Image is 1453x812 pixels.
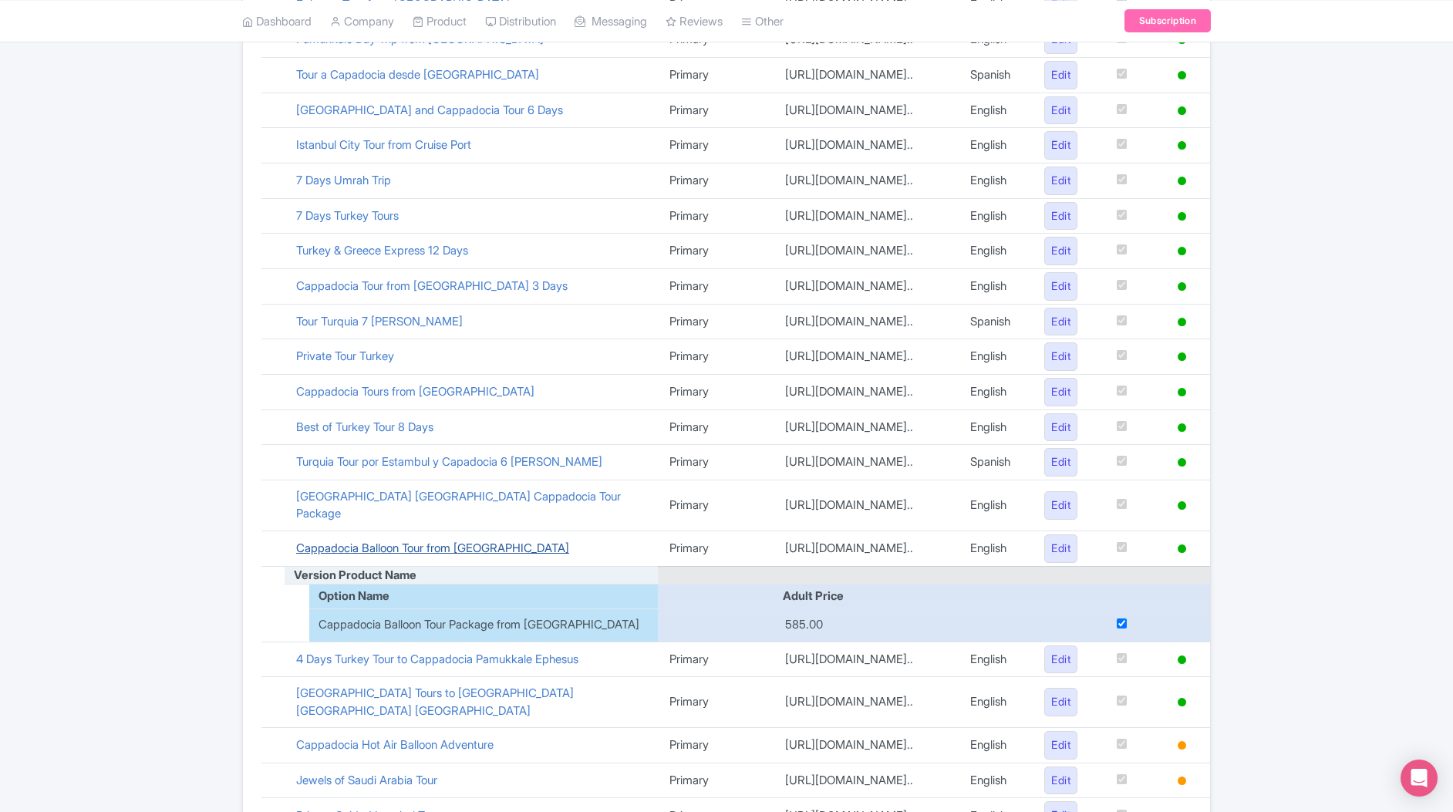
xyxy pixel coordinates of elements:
[1044,202,1077,231] a: Edit
[959,677,1033,728] td: English
[296,349,394,363] a: Private Tour Turkey
[658,374,774,409] td: Primary
[774,93,959,128] td: [URL][DOMAIN_NAME]..
[296,243,468,258] a: Turkey & Greece Express 12 Days
[1044,131,1077,160] a: Edit
[959,198,1033,234] td: English
[1044,767,1077,795] a: Edit
[658,445,774,480] td: Primary
[296,103,563,117] a: [GEOGRAPHIC_DATA] and Cappadocia Tour 6 Days
[774,304,959,339] td: [URL][DOMAIN_NAME]..
[1044,342,1077,371] a: Edit
[1044,491,1077,520] a: Edit
[658,57,774,93] td: Primary
[1044,167,1077,195] a: Edit
[309,588,658,605] div: Option Name
[296,314,463,329] a: Tour Turquia 7 [PERSON_NAME]
[959,480,1033,531] td: English
[1044,378,1077,406] a: Edit
[1044,731,1077,760] a: Edit
[658,163,774,198] td: Primary
[959,93,1033,128] td: English
[959,304,1033,339] td: Spanish
[1044,61,1077,89] a: Edit
[1401,760,1438,797] div: Open Intercom Messenger
[296,541,569,555] a: Cappadocia Balloon Tour from [GEOGRAPHIC_DATA]
[1044,413,1077,442] a: Edit
[774,409,959,445] td: [URL][DOMAIN_NAME]..
[285,568,416,582] span: Version Product Name
[774,57,959,93] td: [URL][DOMAIN_NAME]..
[658,93,774,128] td: Primary
[296,773,437,787] a: Jewels of Saudi Arabia Tour
[959,728,1033,763] td: English
[1044,688,1077,716] a: Edit
[774,677,959,728] td: [URL][DOMAIN_NAME]..
[959,128,1033,163] td: English
[658,128,774,163] td: Primary
[774,339,959,375] td: [URL][DOMAIN_NAME]..
[774,480,959,531] td: [URL][DOMAIN_NAME]..
[959,531,1033,566] td: English
[1124,9,1211,32] a: Subscription
[774,608,959,642] td: 585.00
[658,339,774,375] td: Primary
[658,531,774,566] td: Primary
[959,339,1033,375] td: English
[319,616,639,634] span: Cappadocia Balloon Tour Package from [GEOGRAPHIC_DATA]
[959,163,1033,198] td: English
[658,198,774,234] td: Primary
[774,642,959,677] td: [URL][DOMAIN_NAME]..
[959,374,1033,409] td: English
[774,531,959,566] td: [URL][DOMAIN_NAME]..
[1044,534,1077,563] a: Edit
[1044,448,1077,477] a: Edit
[959,234,1033,269] td: English
[296,489,621,521] a: [GEOGRAPHIC_DATA] [GEOGRAPHIC_DATA] Cappadocia Tour Package
[959,409,1033,445] td: English
[296,419,433,434] a: Best of Turkey Tour 8 Days
[658,642,774,677] td: Primary
[296,208,399,223] a: 7 Days Turkey Tours
[296,137,471,152] a: Istanbul City Tour from Cruise Port
[296,686,574,718] a: [GEOGRAPHIC_DATA] Tours to [GEOGRAPHIC_DATA] [GEOGRAPHIC_DATA] [GEOGRAPHIC_DATA]
[296,278,568,293] a: Cappadocia Tour from [GEOGRAPHIC_DATA] 3 Days
[959,642,1033,677] td: English
[296,737,494,752] a: Cappadocia Hot Air Balloon Adventure
[658,763,774,798] td: Primary
[959,57,1033,93] td: Spanish
[774,163,959,198] td: [URL][DOMAIN_NAME]..
[774,728,959,763] td: [URL][DOMAIN_NAME]..
[658,480,774,531] td: Primary
[774,128,959,163] td: [URL][DOMAIN_NAME]..
[1044,237,1077,265] a: Edit
[658,409,774,445] td: Primary
[774,445,959,480] td: [URL][DOMAIN_NAME]..
[774,588,844,603] span: Adult Price
[1044,96,1077,125] a: Edit
[658,677,774,728] td: Primary
[959,445,1033,480] td: Spanish
[774,763,959,798] td: [URL][DOMAIN_NAME]..
[1044,645,1077,674] a: Edit
[1044,272,1077,301] a: Edit
[1044,308,1077,336] a: Edit
[658,728,774,763] td: Primary
[658,234,774,269] td: Primary
[959,763,1033,798] td: English
[658,304,774,339] td: Primary
[774,234,959,269] td: [URL][DOMAIN_NAME]..
[296,67,539,82] a: Tour a Capadocia desde [GEOGRAPHIC_DATA]
[296,454,602,469] a: Turquia Tour por Estambul y Capadocia 6 [PERSON_NAME]
[658,268,774,304] td: Primary
[959,268,1033,304] td: English
[774,268,959,304] td: [URL][DOMAIN_NAME]..
[296,652,578,666] a: 4 Days Turkey Tour to Cappadocia Pamukkale Ephesus
[774,374,959,409] td: [URL][DOMAIN_NAME]..
[774,198,959,234] td: [URL][DOMAIN_NAME]..
[296,384,534,399] a: Cappadocia Tours from [GEOGRAPHIC_DATA]
[296,173,391,187] a: 7 Days Umrah Trip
